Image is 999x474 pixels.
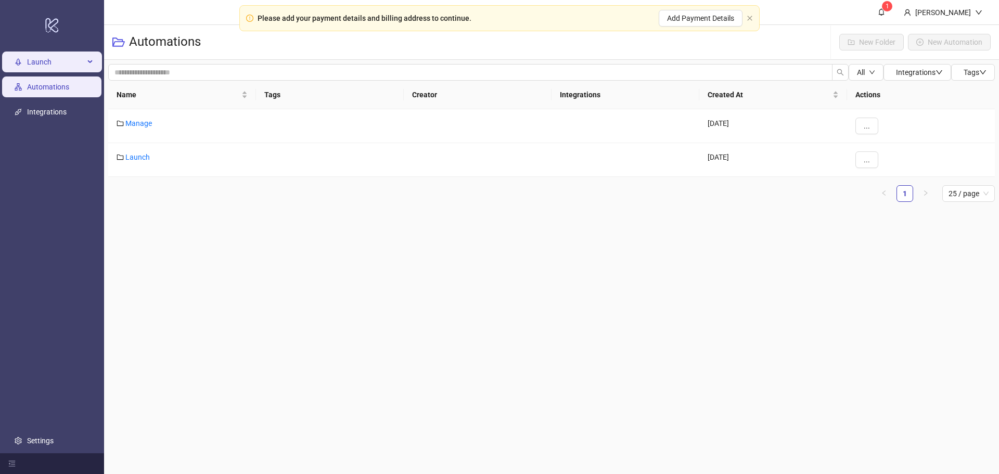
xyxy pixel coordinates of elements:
[896,68,943,76] span: Integrations
[849,64,883,81] button: Alldown
[876,185,892,202] li: Previous Page
[949,186,989,201] span: 25 / page
[878,8,885,16] span: bell
[923,190,929,196] span: right
[837,69,844,76] span: search
[27,108,67,116] a: Integrations
[847,81,995,109] th: Actions
[942,185,995,202] div: Page Size
[667,14,734,22] span: Add Payment Details
[27,437,54,445] a: Settings
[112,36,125,48] span: folder-open
[108,81,256,109] th: Name
[27,52,84,72] span: Launch
[897,186,913,201] a: 1
[552,81,699,109] th: Integrations
[256,81,404,109] th: Tags
[881,190,887,196] span: left
[117,153,124,161] span: folder
[699,81,847,109] th: Created At
[747,15,753,22] button: close
[117,89,239,100] span: Name
[855,118,878,134] button: ...
[699,143,847,177] div: [DATE]
[917,185,934,202] li: Next Page
[911,7,975,18] div: [PERSON_NAME]
[125,153,150,161] a: Launch
[869,69,875,75] span: down
[258,12,471,24] div: Please add your payment details and billing address to continue.
[659,10,742,27] button: Add Payment Details
[855,151,878,168] button: ...
[886,3,889,10] span: 1
[979,69,987,76] span: down
[125,119,152,127] a: Manage
[876,185,892,202] button: left
[904,9,911,16] span: user
[857,68,865,76] span: All
[708,89,830,100] span: Created At
[908,34,991,50] button: New Automation
[882,1,892,11] sup: 1
[883,64,951,81] button: Integrationsdown
[15,58,22,66] span: rocket
[117,120,124,127] span: folder
[951,64,995,81] button: Tagsdown
[864,122,870,130] span: ...
[964,68,987,76] span: Tags
[747,15,753,21] span: close
[839,34,904,50] button: New Folder
[864,156,870,164] span: ...
[129,34,201,50] h3: Automations
[975,9,982,16] span: down
[896,185,913,202] li: 1
[699,109,847,143] div: [DATE]
[404,81,552,109] th: Creator
[917,185,934,202] button: right
[936,69,943,76] span: down
[8,460,16,467] span: menu-fold
[246,15,253,22] span: exclamation-circle
[27,83,69,91] a: Automations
